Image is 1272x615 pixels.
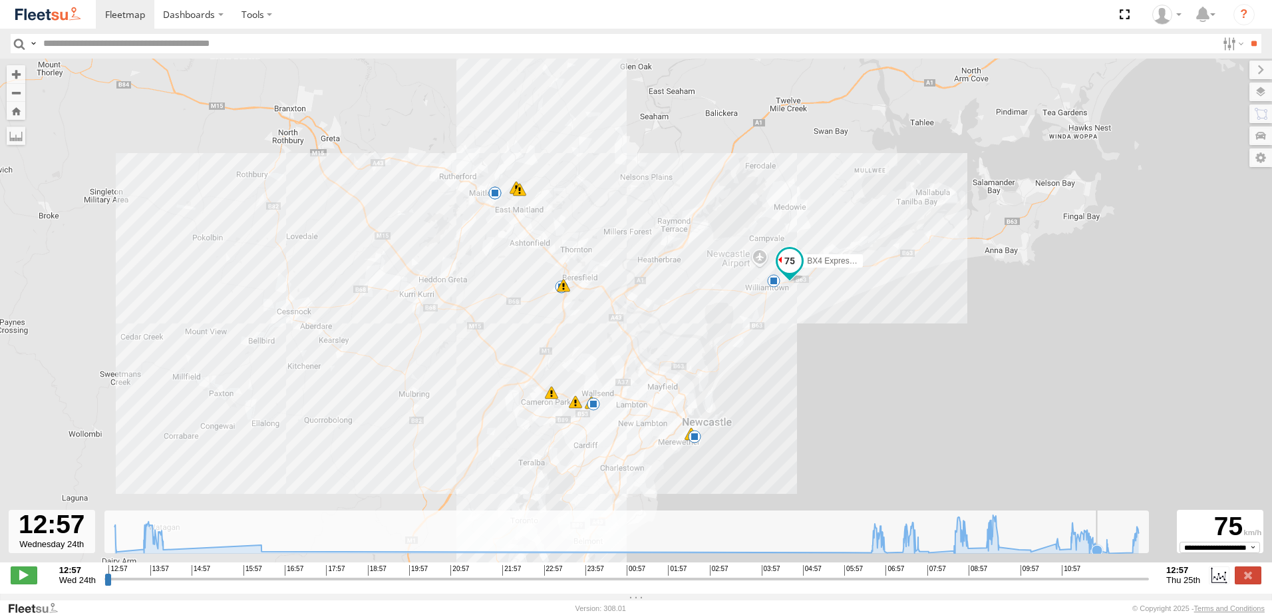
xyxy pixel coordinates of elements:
span: 07:57 [927,565,946,576]
span: 14:57 [192,565,210,576]
button: Zoom Home [7,102,25,120]
span: 03:57 [762,565,780,576]
button: Zoom out [7,83,25,102]
span: 15:57 [243,565,262,576]
span: 04:57 [803,565,822,576]
span: 02:57 [710,565,728,576]
span: 00:57 [627,565,645,576]
span: Wed 24th Sep 2025 [59,575,96,585]
span: 08:57 [969,565,987,576]
div: 10 [555,280,568,294]
strong: 12:57 [59,565,96,575]
div: Version: 308.01 [575,604,626,612]
i: ? [1233,4,1255,25]
span: 09:57 [1021,565,1039,576]
span: BX4 Express Ute [807,256,868,266]
button: Zoom in [7,65,25,83]
span: 16:57 [285,565,303,576]
span: 23:57 [585,565,604,576]
a: Visit our Website [7,602,69,615]
a: Terms and Conditions [1194,604,1265,612]
span: 10:57 [1062,565,1080,576]
span: 12:57 [108,565,127,576]
span: 22:57 [544,565,563,576]
img: fleetsu-logo-horizontal.svg [13,5,82,23]
span: Thu 25th Sep 2025 [1166,575,1200,585]
span: 13:57 [150,565,169,576]
label: Measure [7,126,25,145]
span: 06:57 [885,565,904,576]
div: 75 [1179,512,1261,542]
strong: 12:57 [1166,565,1200,575]
div: © Copyright 2025 - [1132,604,1265,612]
span: 18:57 [368,565,387,576]
span: 01:57 [668,565,687,576]
span: 21:57 [502,565,521,576]
label: Search Filter Options [1217,34,1246,53]
label: Map Settings [1249,148,1272,167]
span: 17:57 [326,565,345,576]
label: Play/Stop [11,566,37,584]
span: 05:57 [844,565,863,576]
span: 20:57 [450,565,469,576]
span: 19:57 [409,565,428,576]
label: Close [1235,566,1261,584]
label: Search Query [28,34,39,53]
div: James Cullen [1148,5,1186,25]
